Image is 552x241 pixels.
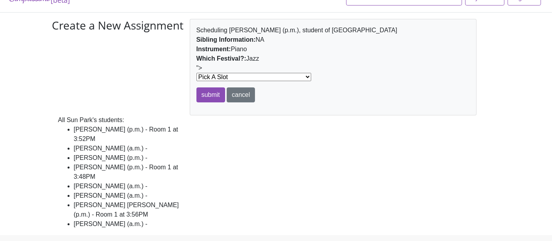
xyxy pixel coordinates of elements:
[196,87,225,102] input: submit
[196,36,256,43] b: Sibling Information:
[227,87,255,102] a: cancel
[74,153,196,163] li: [PERSON_NAME] (p.m.) -
[196,26,470,102] form: Scheduling [PERSON_NAME] (p.m.), student of [GEOGRAPHIC_DATA] NA Piano Jazz ">
[196,55,246,62] b: Which Festival?:
[52,19,184,112] h3: Create a New Assignment
[74,163,196,182] li: [PERSON_NAME] (p.m.) - Room 1 at 3:48PM
[74,125,196,144] li: [PERSON_NAME] (p.m.) - Room 1 at 3:52PM
[52,115,202,235] div: All Sun Park's students:
[196,46,231,52] b: Instrument:
[74,219,196,229] li: [PERSON_NAME] (a.m.) -
[74,182,196,191] li: [PERSON_NAME] (a.m.) -
[74,144,196,153] li: [PERSON_NAME] (a.m.) -
[74,200,196,219] li: [PERSON_NAME] [PERSON_NAME] (p.m.) - Room 1 at 3:56PM
[74,191,196,200] li: [PERSON_NAME] (a.m.) -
